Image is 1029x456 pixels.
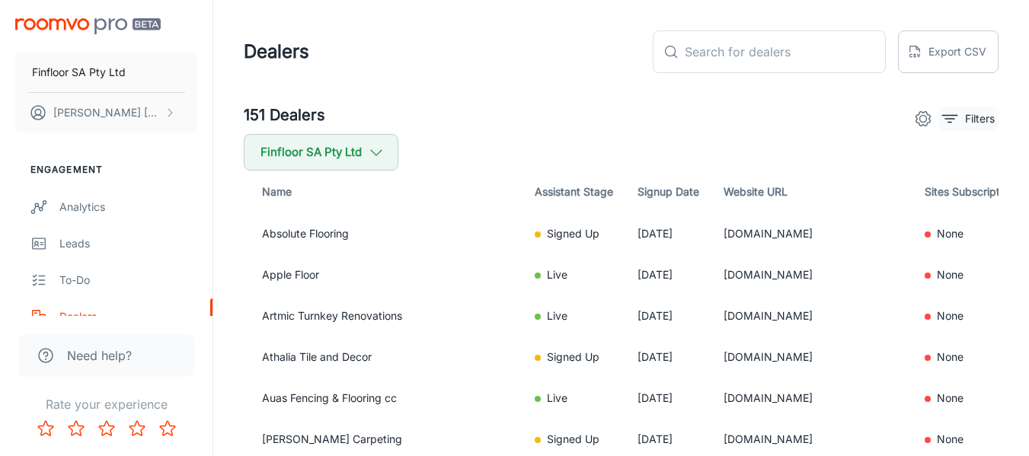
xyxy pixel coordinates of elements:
[67,346,132,365] span: Need help?
[522,336,625,378] td: Signed Up
[59,199,197,215] div: Analytics
[625,254,711,295] td: [DATE]
[59,235,197,252] div: Leads
[711,254,912,295] td: [DOMAIN_NAME]
[938,107,999,131] button: filter
[522,254,625,295] td: Live
[61,413,91,444] button: Rate 2 star
[965,110,995,127] p: Filters
[685,30,886,73] input: Search for dealers
[15,53,197,92] button: Finfloor SA Pty Ltd
[32,64,126,81] p: Finfloor SA Pty Ltd
[522,171,625,213] th: Assistant Stage
[244,171,522,213] th: Name
[625,336,711,378] td: [DATE]
[711,378,912,419] td: [DOMAIN_NAME]
[244,295,522,336] td: Artmic Turnkey Renovations
[625,378,711,419] td: [DATE]
[244,104,325,128] h5: 151 Dealers
[15,18,161,34] img: Roomvo PRO Beta
[522,378,625,419] td: Live
[522,295,625,336] td: Live
[244,38,309,65] h1: Dealers
[12,395,200,413] p: Rate your experience
[522,213,625,254] td: Signed Up
[152,413,183,444] button: Rate 5 star
[625,213,711,254] td: [DATE]
[244,378,522,419] td: Auas Fencing & Flooring cc
[30,413,61,444] button: Rate 1 star
[15,93,197,132] button: [PERSON_NAME] [PERSON_NAME]
[711,295,912,336] td: [DOMAIN_NAME]
[711,213,912,254] td: [DOMAIN_NAME]
[53,104,161,121] p: [PERSON_NAME] [PERSON_NAME]
[244,254,522,295] td: Apple Floor
[625,295,711,336] td: [DATE]
[711,171,912,213] th: Website URL
[908,104,938,134] button: settings
[711,336,912,378] td: [DOMAIN_NAME]
[244,134,398,171] button: Finfloor SA Pty Ltd
[625,171,711,213] th: Signup Date
[898,30,999,73] button: Export CSV
[59,308,197,325] div: Dealers
[59,272,197,289] div: To-do
[244,336,522,378] td: Athalia Tile and Decor
[244,213,522,254] td: Absolute Flooring
[122,413,152,444] button: Rate 4 star
[91,413,122,444] button: Rate 3 star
